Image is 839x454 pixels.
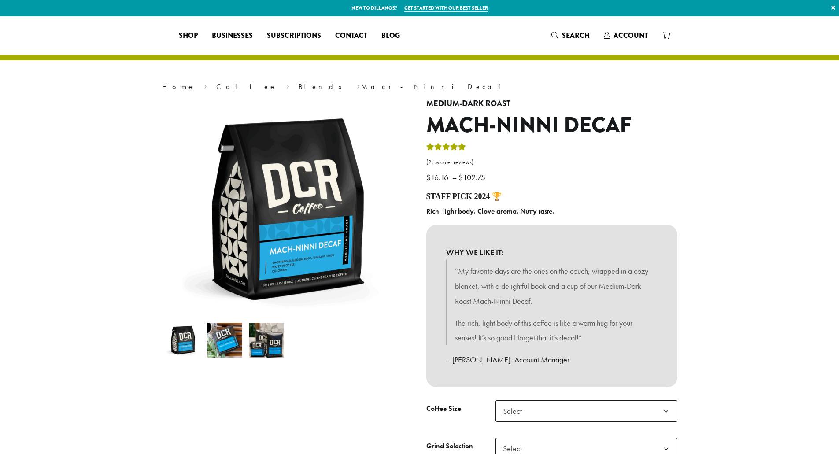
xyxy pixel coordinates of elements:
[455,316,649,346] p: The rich, light body of this coffee is like a warm hug for your senses! It’s so good I forget tha...
[381,30,400,41] span: Blog
[207,323,242,358] img: Mach-Ninni Decaf - Image 2
[544,28,597,43] a: Search
[452,172,457,182] span: –
[204,78,207,92] span: ›
[455,264,649,308] p: “My favorite days are the ones on the couch, wrapped in a cozy blanket, with a delightful book an...
[426,158,677,167] a: (2customer reviews)
[286,78,289,92] span: ›
[162,81,677,92] nav: Breadcrumb
[426,99,677,109] h4: Medium-Dark Roast
[562,30,590,41] span: Search
[426,402,495,415] label: Coffee Size
[172,29,205,43] a: Shop
[249,323,284,358] img: Mach-Ninni Decaf - Image 3
[446,245,658,260] b: WHY WE LIKE IT:
[458,172,488,182] bdi: 102.75
[166,323,200,358] img: Mach-Ninni Decaf
[299,82,347,91] a: Blends
[614,30,648,41] span: Account
[426,192,677,202] h4: STAFF PICK 2024 🏆
[458,172,463,182] span: $
[335,30,367,41] span: Contact
[426,142,466,155] div: Rated 5.00 out of 5
[177,99,398,319] img: Mach-Ninni Decaf
[162,82,195,91] a: Home
[499,402,531,420] span: Select
[428,159,432,166] span: 2
[426,207,554,216] b: Rich, light body. Clove aroma. Nutty taste.
[404,4,488,12] a: Get started with our best seller
[426,440,495,453] label: Grind Selection
[446,352,658,367] p: – [PERSON_NAME], Account Manager
[179,30,198,41] span: Shop
[495,400,677,422] span: Select
[357,78,360,92] span: ›
[426,172,431,182] span: $
[426,172,451,182] bdi: 16.16
[212,30,253,41] span: Businesses
[267,30,321,41] span: Subscriptions
[426,113,677,138] h1: Mach-Ninni Decaf
[216,82,277,91] a: Coffee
